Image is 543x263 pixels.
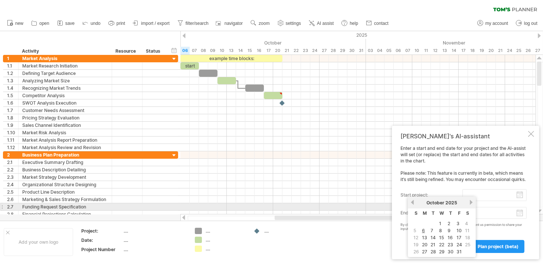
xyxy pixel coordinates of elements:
[413,241,419,248] span: 19
[65,21,75,26] span: save
[431,47,440,55] div: Wednesday, 12 November 2025
[7,137,18,144] div: 1.11
[375,47,385,55] div: Tuesday, 4 November 2025
[7,99,18,106] div: 1.6
[320,47,329,55] div: Monday, 27 October 2025
[456,220,460,227] a: 3
[273,47,282,55] div: Monday, 20 October 2025
[445,200,457,206] span: 2025
[255,47,264,55] div: Thursday, 16 October 2025
[385,47,394,55] div: Wednesday, 5 November 2025
[15,21,23,26] span: new
[22,122,108,129] div: Sales Channel Identification
[7,196,18,203] div: 2.6
[206,237,246,243] div: ....
[217,47,227,55] div: Friday, 10 October 2025
[7,166,18,173] div: 2.2
[81,246,122,253] div: Project Number
[338,47,347,55] div: Wednesday, 29 October 2025
[29,19,52,28] a: open
[466,210,469,216] span: Saturday
[464,227,470,234] span: 11
[117,21,125,26] span: print
[55,19,77,28] a: save
[464,220,471,227] td: this is a weekend day
[115,47,138,55] div: Resource
[7,107,18,114] div: 1.7
[366,47,375,55] div: Monday, 3 November 2025
[190,47,199,55] div: Tuesday, 7 October 2025
[124,246,186,253] div: ....
[317,21,334,26] span: AI assist
[7,203,18,210] div: 2.7
[472,240,524,253] a: plan project (beta)
[81,228,122,234] div: Project:
[487,47,496,55] div: Thursday, 20 November 2025
[413,248,420,255] span: 26
[514,47,524,55] div: Tuesday, 25 November 2025
[276,19,303,28] a: settings
[7,122,18,129] div: 1.9
[7,188,18,195] div: 2.5
[438,220,442,227] a: 1
[5,19,26,28] a: new
[475,19,510,28] a: my account
[477,47,487,55] div: Wednesday, 19 November 2025
[447,234,454,241] a: 16
[421,234,428,241] a: 13
[412,241,420,248] td: this is a weekend day
[456,227,462,234] a: 10
[22,144,108,151] div: Market Analysis Review and Revision
[22,99,108,106] div: SWOT Analysis Execution
[514,19,540,28] a: log out
[340,19,360,28] a: help
[22,181,108,188] div: Organizational Structure Designing
[533,47,542,55] div: Thursday, 27 November 2025
[329,47,338,55] div: Tuesday, 28 October 2025
[81,237,122,243] div: Date:
[22,203,108,210] div: Funding Request Specification
[22,188,108,195] div: Product Line Description
[124,237,186,243] div: ....
[7,92,18,99] div: 1.5
[22,85,108,92] div: Recognizing Market Trends
[153,39,366,47] div: October 2025
[464,234,471,241] span: 18
[458,210,461,216] span: Friday
[7,85,18,92] div: 1.4
[180,55,282,62] div: example time blocks:
[456,241,463,248] a: 24
[410,200,415,205] a: previous
[22,114,108,121] div: Pricing Strategy Evaluation
[412,234,420,241] td: this is a weekend day
[438,241,445,248] a: 22
[7,55,18,62] div: 1
[180,47,190,55] div: Monday, 6 October 2025
[412,249,420,255] td: this is a weekend day
[447,227,451,234] a: 9
[7,181,18,188] div: 2.4
[447,220,451,227] a: 2
[39,21,49,26] span: open
[22,137,108,144] div: Market Analysis Report Preparation
[22,70,108,77] div: Defining Target Audience
[4,228,73,256] div: Add your own logo
[259,21,269,26] span: zoom
[400,132,527,140] div: [PERSON_NAME]'s AI-assistant
[456,248,462,255] a: 31
[496,47,505,55] div: Friday, 21 November 2025
[524,47,533,55] div: Wednesday, 26 November 2025
[449,47,459,55] div: Friday, 14 November 2025
[468,47,477,55] div: Tuesday, 18 November 2025
[426,200,444,206] span: October
[459,47,468,55] div: Monday, 17 November 2025
[22,107,108,114] div: Customer Needs Assessment
[124,228,186,234] div: ....
[282,47,292,55] div: Tuesday, 21 October 2025
[7,211,18,218] div: 2.8
[421,241,428,248] a: 20
[91,21,101,26] span: undo
[206,246,246,252] div: ....
[440,47,449,55] div: Thursday, 13 November 2025
[412,227,420,234] td: this is a weekend day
